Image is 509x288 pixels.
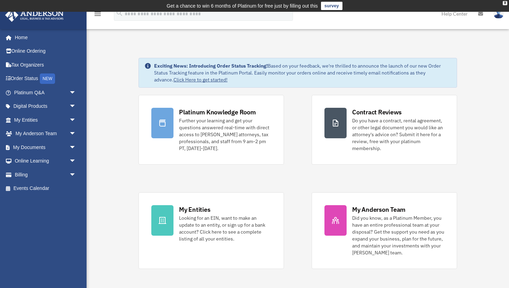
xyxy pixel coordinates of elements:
[493,9,504,19] img: User Pic
[5,140,87,154] a: My Documentsarrow_drop_down
[179,205,210,214] div: My Entities
[40,73,55,84] div: NEW
[116,9,123,17] i: search
[5,154,87,168] a: Online Learningarrow_drop_down
[312,95,457,165] a: Contract Reviews Do you have a contract, rental agreement, or other legal document you would like...
[5,72,87,86] a: Order StatusNEW
[5,99,87,113] a: Digital Productsarrow_drop_down
[321,2,342,10] a: survey
[5,86,87,99] a: Platinum Q&Aarrow_drop_down
[5,58,87,72] a: Tax Organizers
[179,215,271,242] div: Looking for an EIN, want to make an update to an entity, or sign up for a bank account? Click her...
[5,127,87,141] a: My Anderson Teamarrow_drop_down
[503,1,507,5] div: close
[5,30,83,44] a: Home
[179,117,271,152] div: Further your learning and get your questions answered real-time with direct access to [PERSON_NAM...
[5,168,87,182] a: Billingarrow_drop_down
[5,44,87,58] a: Online Ordering
[352,108,402,116] div: Contract Reviews
[154,62,451,83] div: Based on your feedback, we're thrilled to announce the launch of our new Order Status Tracking fe...
[352,215,444,256] div: Did you know, as a Platinum Member, you have an entire professional team at your disposal? Get th...
[154,63,268,69] strong: Exciting News: Introducing Order Status Tracking!
[179,108,256,116] div: Platinum Knowledge Room
[5,113,87,127] a: My Entitiesarrow_drop_down
[5,182,87,195] a: Events Calendar
[139,192,284,269] a: My Entities Looking for an EIN, want to make an update to an entity, or sign up for a bank accoun...
[69,168,83,182] span: arrow_drop_down
[69,127,83,141] span: arrow_drop_down
[93,10,102,18] i: menu
[352,205,405,214] div: My Anderson Team
[69,140,83,155] span: arrow_drop_down
[352,117,444,152] div: Do you have a contract, rental agreement, or other legal document you would like an attorney's ad...
[69,154,83,168] span: arrow_drop_down
[139,95,284,165] a: Platinum Knowledge Room Further your learning and get your questions answered real-time with dire...
[3,8,66,22] img: Anderson Advisors Platinum Portal
[69,113,83,127] span: arrow_drop_down
[312,192,457,269] a: My Anderson Team Did you know, as a Platinum Member, you have an entire professional team at your...
[167,2,318,10] div: Get a chance to win 6 months of Platinum for free just by filling out this
[69,99,83,114] span: arrow_drop_down
[173,77,227,83] a: Click Here to get started!
[69,86,83,100] span: arrow_drop_down
[93,12,102,18] a: menu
